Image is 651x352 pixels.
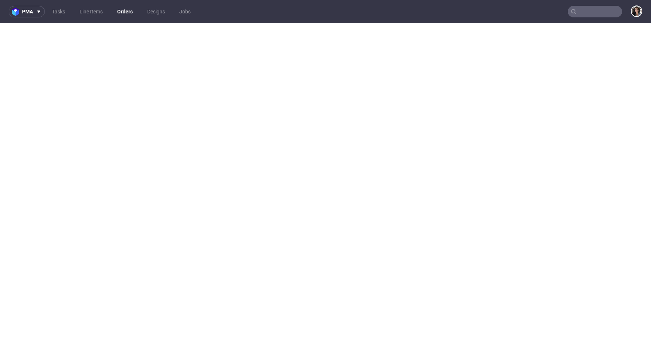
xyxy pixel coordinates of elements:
[12,8,22,16] img: logo
[9,6,45,17] button: pma
[22,9,33,14] span: pma
[175,6,195,17] a: Jobs
[48,6,69,17] a: Tasks
[75,6,107,17] a: Line Items
[143,6,169,17] a: Designs
[631,6,642,16] img: Moreno Martinez Cristina
[113,6,137,17] a: Orders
